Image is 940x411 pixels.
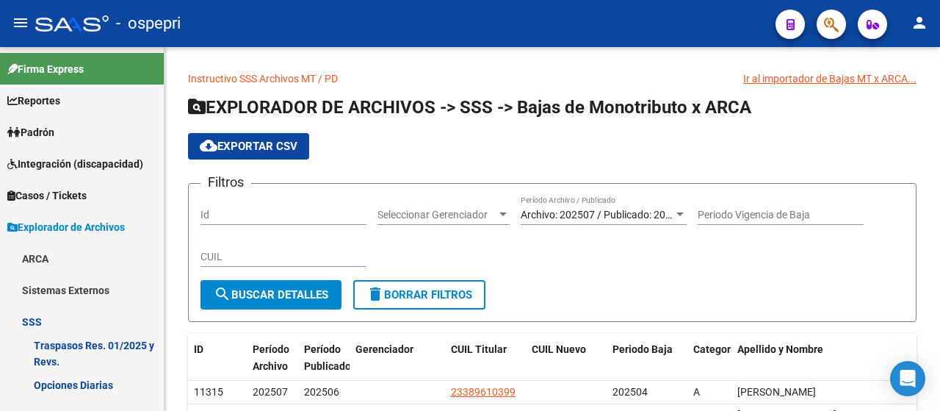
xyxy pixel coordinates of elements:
mat-icon: cloud_download [200,137,217,154]
button: Exportar CSV [188,133,309,160]
mat-icon: search [214,285,231,303]
span: Período Archivo [253,343,289,372]
span: Periodo Baja [612,343,673,355]
span: CUIL Nuevo [532,343,586,355]
datatable-header-cell: CUIL Titular [445,334,526,382]
span: EXPLORADOR DE ARCHIVOS -> SSS -> Bajas de Monotributo x ARCA [188,97,751,118]
datatable-header-cell: CUIL Nuevo [526,334,607,382]
span: Archivo: 202507 / Publicado: 202506 [521,209,689,221]
span: Firma Express [7,61,84,77]
h3: Filtros [200,172,251,193]
span: CUIL Titular [451,343,507,355]
datatable-header-cell: Periodo Baja [607,334,687,382]
span: Reportes [7,93,60,109]
span: 202507 [253,386,288,398]
span: Integración (discapacidad) [7,156,143,172]
span: 202506 [304,386,339,398]
mat-icon: person [911,14,928,32]
span: A [693,386,700,398]
datatable-header-cell: Período Publicado [298,334,350,382]
mat-icon: delete [366,285,384,303]
datatable-header-cell: Período Archivo [247,334,298,382]
span: Período Publicado [304,343,351,372]
div: Open Intercom Messenger [890,361,925,396]
span: ACUÑA LOPEZ AGUSTIN [737,386,816,398]
span: Buscar Detalles [214,288,328,301]
span: 23389610399 [451,386,516,398]
span: Gerenciador [355,343,413,355]
span: Seleccionar Gerenciador [377,209,496,221]
span: Exportar CSV [200,140,297,153]
mat-icon: menu [12,14,29,32]
span: 202504 [612,386,648,398]
span: Apellido y Nombre [737,343,823,355]
span: Explorador de Archivos [7,219,125,235]
datatable-header-cell: ID [188,334,247,382]
datatable-header-cell: Gerenciador [350,334,445,382]
span: Borrar Filtros [366,288,472,301]
datatable-header-cell: Categoria [687,334,731,382]
datatable-header-cell: Apellido y Nombre [731,334,916,382]
button: Buscar Detalles [200,280,341,310]
span: ID [194,343,203,355]
button: Borrar Filtros [353,280,485,310]
div: Ir al importador de Bajas MT x ARCA... [743,71,916,87]
span: Casos / Tickets [7,187,87,204]
span: Padrón [7,124,54,140]
span: Categoria [693,343,740,355]
span: 11315 [194,386,223,398]
span: - ospepri [116,7,181,40]
a: Instructivo SSS Archivos MT / PD [188,73,338,85]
